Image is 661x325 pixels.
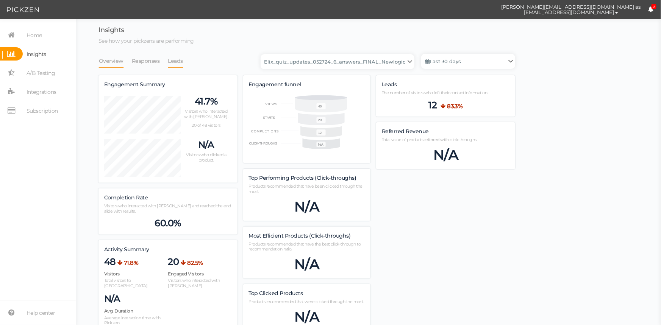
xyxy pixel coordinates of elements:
span: 20 [168,256,179,267]
span: Help center [27,307,55,319]
text: 12 [318,131,322,135]
li: Overview [98,54,131,68]
p: 20 of 48 visitors [181,123,232,128]
text: 48 [318,104,322,108]
span: Products recommended that have been clicked through the most. [249,183,363,194]
span: Total visitors to [GEOGRAPHIC_DATA]. [104,278,148,288]
span: Top Clicked Products [249,290,303,297]
span: N/A [104,293,120,305]
span: Completion Rate [104,194,148,201]
img: Pickzen logo [7,5,39,14]
button: [PERSON_NAME][EMAIL_ADDRESS][DOMAIN_NAME] as [EMAIL_ADDRESS][DOMAIN_NAME] [494,0,648,19]
span: Engagement Summary [104,81,165,88]
span: Activity Summary [104,246,149,253]
span: Products recommended that have the best click-through to recommendation ratio. [249,241,361,252]
span: Most Efficient Products (Click-throughs) [249,232,351,239]
p: N/A [181,139,232,151]
a: Leads [168,54,184,68]
span: Visitors who interacted with [PERSON_NAME]. [168,278,220,288]
span: Visitors who clicked a product. [186,152,226,163]
span: [PERSON_NAME][EMAIL_ADDRESS][DOMAIN_NAME] as [502,4,641,9]
text: N/A [318,143,323,147]
span: Engagement funnel [249,81,302,88]
span: 12 [428,100,437,111]
b: 82.5% [187,259,203,266]
span: The number of visitors who left their contact information. [382,90,488,95]
span: Home [27,29,42,41]
label: Leads [382,81,397,88]
img: cd8312e7a6b0c0157f3589280924bf3e [481,3,494,16]
span: Visitors who interacted with [PERSON_NAME] and reached the end slide with results. [104,203,231,214]
span: Insights [98,26,124,34]
span: Visitors [104,271,120,277]
a: Responses [131,54,160,68]
b: 71.8% [124,259,139,266]
span: [EMAIL_ADDRESS][DOMAIN_NAME] [524,9,614,15]
span: 48 [104,256,116,267]
b: 83.3% [447,103,463,110]
a: Overview [98,54,124,68]
li: Leads [168,54,191,68]
text: COMPLETIONS [251,129,279,133]
text: CLICK-THROUGHS [249,142,277,145]
span: Total value of products referred with click-throughs. [382,137,477,142]
span: 3 [652,4,657,9]
text: 20 [318,118,322,122]
span: Visitors who interacted with [PERSON_NAME]. [184,109,228,119]
span: 60.0% [155,218,181,229]
span: Products recommended that were clicked through the most. [249,299,364,304]
span: Top Performing Products (Click-throughs) [249,174,356,181]
h4: Avg. Duration [104,308,168,313]
li: Responses [131,54,168,68]
span: See how your pickzens are performing [98,37,194,44]
div: N/A [382,146,509,163]
span: Engaged Visitors [168,271,203,277]
span: A/B Testing [27,67,55,79]
div: N/A [249,198,365,215]
span: Referred Revenue [382,128,429,135]
span: Integrations [27,86,56,98]
text: STARTS [263,116,275,120]
a: Last 30 days [421,54,515,69]
p: 41.7% [181,96,232,107]
div: N/A [249,256,365,273]
span: Insights [27,48,46,60]
text: VIEWS [265,102,278,106]
span: Subscription [27,105,58,117]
